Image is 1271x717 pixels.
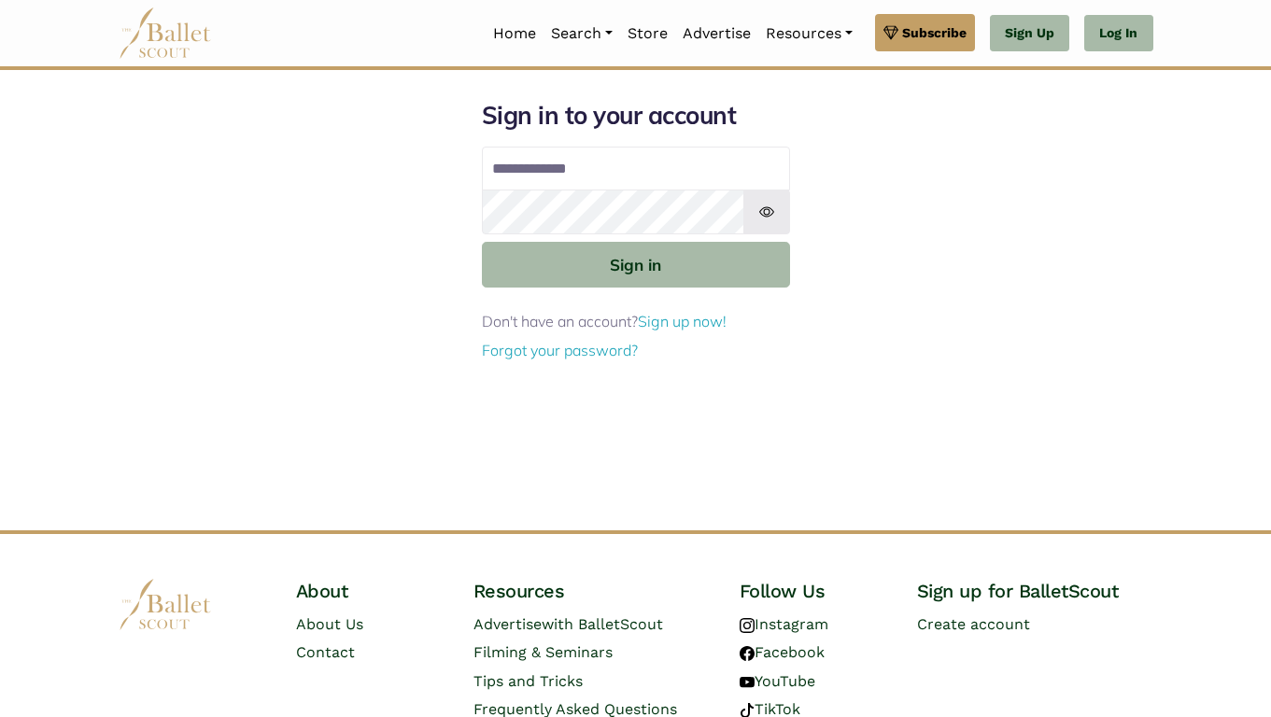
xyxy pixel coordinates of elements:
a: Sign up now! [638,312,727,330]
a: Home [486,14,544,53]
a: Filming & Seminars [473,643,613,661]
h4: About [296,579,444,603]
a: Contact [296,643,355,661]
a: Create account [917,615,1030,633]
img: logo [119,579,212,630]
h4: Resources [473,579,710,603]
a: Facebook [740,643,825,661]
a: Tips and Tricks [473,672,583,690]
img: gem.svg [883,22,898,43]
a: YouTube [740,672,815,690]
img: instagram logo [740,618,755,633]
a: Instagram [740,615,828,633]
h4: Follow Us [740,579,887,603]
a: Resources [758,14,860,53]
button: Sign in [482,242,790,288]
a: Forgot your password? [482,341,638,359]
a: Sign Up [990,15,1069,52]
h1: Sign in to your account [482,100,790,132]
h4: Sign up for BalletScout [917,579,1153,603]
span: Subscribe [902,22,967,43]
a: Advertise [675,14,758,53]
a: Log In [1084,15,1152,52]
img: youtube logo [740,675,755,690]
a: Store [620,14,675,53]
a: Subscribe [875,14,975,51]
a: Search [544,14,620,53]
a: About Us [296,615,363,633]
p: Don't have an account? [482,310,790,334]
a: Advertisewith BalletScout [473,615,663,633]
span: with BalletScout [542,615,663,633]
img: facebook logo [740,646,755,661]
